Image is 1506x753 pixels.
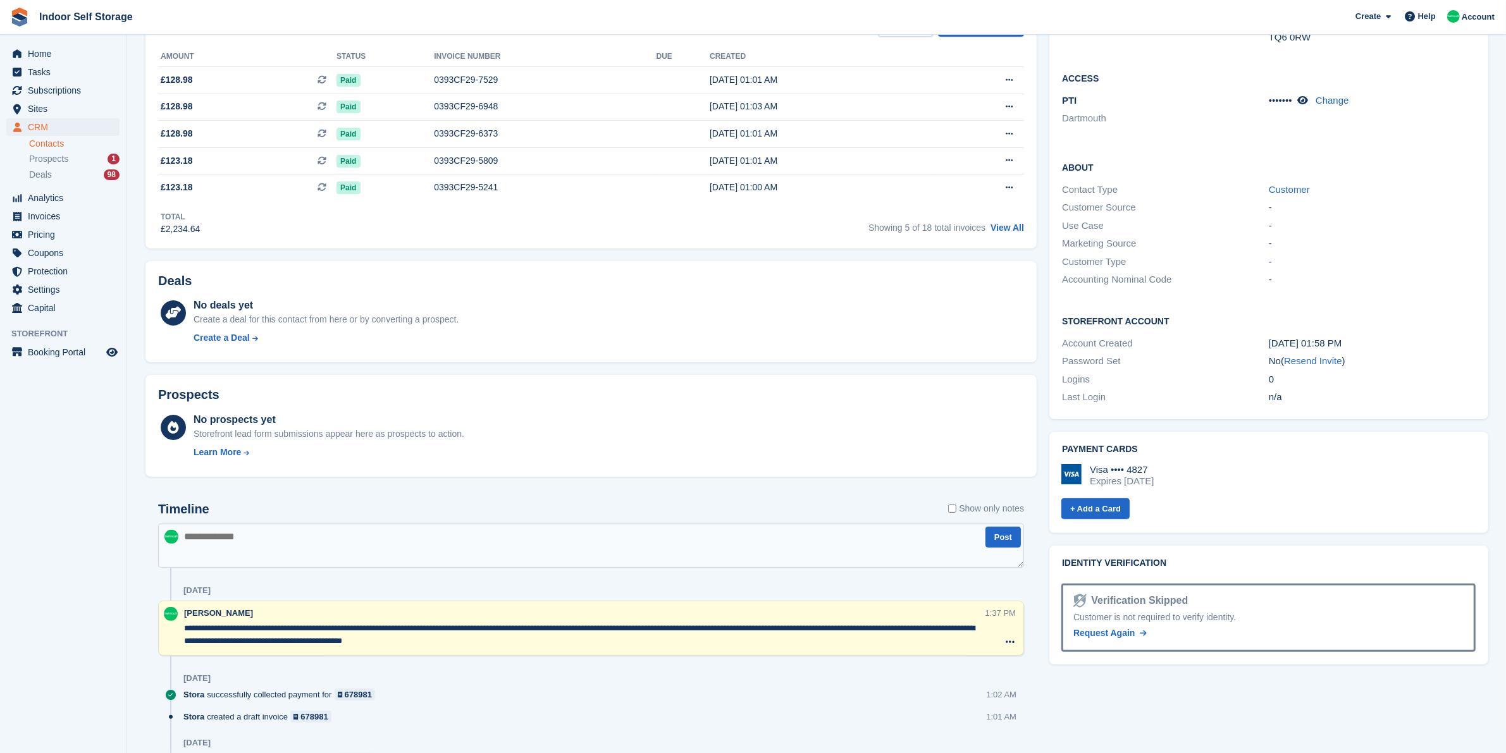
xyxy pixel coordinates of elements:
div: - [1269,219,1476,233]
div: 98 [104,169,120,180]
span: Request Again [1073,628,1135,638]
a: Prospects 1 [29,152,120,166]
span: Sites [28,100,104,118]
h2: Deals [158,274,192,288]
a: menu [6,281,120,298]
span: Coupons [28,244,104,262]
a: menu [6,100,120,118]
div: No prospects yet [194,412,464,427]
th: Created [710,47,935,67]
div: [DATE] [183,738,211,748]
div: Expires [DATE] [1090,475,1154,487]
div: Customer is not required to verify identity. [1073,611,1464,624]
span: Create [1355,10,1381,23]
span: £128.98 [161,100,193,113]
div: Contact Type [1062,183,1269,197]
span: Stora [183,711,204,723]
div: Create a deal for this contact from here or by converting a prospect. [194,313,459,326]
div: [DATE] 01:00 AM [710,181,935,194]
a: Resend Invite [1284,355,1342,366]
div: £2,234.64 [161,223,200,236]
span: Prospects [29,153,68,165]
div: 0393CF29-6948 [434,100,656,113]
div: 0393CF29-7529 [434,73,656,87]
th: Invoice number [434,47,656,67]
th: Status [336,47,434,67]
img: Helen Nicholls [164,607,178,621]
div: 1:02 AM [986,689,1016,701]
span: Protection [28,262,104,280]
div: Logins [1062,372,1269,387]
span: Invoices [28,207,104,225]
label: Show only notes [948,502,1024,515]
a: Deals 98 [29,168,120,181]
div: Total [161,211,200,223]
a: Customer [1269,184,1310,195]
div: 1 [108,154,120,164]
span: Paid [336,128,360,140]
h2: Identity verification [1062,558,1476,568]
span: Pricing [28,226,104,243]
span: Settings [28,281,104,298]
a: Contacts [29,138,120,150]
a: Indoor Self Storage [34,6,138,27]
div: Accounting Nominal Code [1062,272,1269,287]
span: Tasks [28,63,104,81]
h2: Access [1062,71,1476,84]
span: Help [1418,10,1436,23]
span: £123.18 [161,181,193,194]
a: menu [6,82,120,99]
div: 1:01 AM [986,711,1016,723]
div: 0393CF29-5241 [434,181,656,194]
a: menu [6,299,120,317]
div: No deals yet [194,298,459,313]
div: 0393CF29-5809 [434,154,656,168]
div: No [1269,354,1476,369]
div: Verification Skipped [1087,593,1188,608]
span: Capital [28,299,104,317]
div: [DATE] 01:58 PM [1269,336,1476,351]
h2: About [1062,161,1476,173]
div: successfully collected payment for [183,689,381,701]
span: Paid [336,155,360,168]
span: Showing 5 of 18 total invoices [868,223,985,233]
a: menu [6,189,120,207]
span: Analytics [28,189,104,207]
span: [PERSON_NAME] [184,608,253,618]
a: Change [1316,95,1349,106]
div: Account Created [1062,336,1269,351]
div: Use Case [1062,219,1269,233]
a: menu [6,207,120,225]
span: Paid [336,74,360,87]
div: [DATE] 01:03 AM [710,100,935,113]
div: Marketing Source [1062,236,1269,251]
img: Helen Nicholls [1447,10,1460,23]
div: Learn More [194,446,241,459]
span: £128.98 [161,127,193,140]
span: Deals [29,169,52,181]
span: ( ) [1281,355,1345,366]
span: Storefront [11,328,126,340]
a: menu [6,45,120,63]
div: Password Set [1062,354,1269,369]
a: menu [6,118,120,136]
div: [DATE] 01:01 AM [710,73,935,87]
a: menu [6,226,120,243]
a: + Add a Card [1061,498,1130,519]
div: Storefront lead form submissions appear here as prospects to action. [194,427,464,441]
h2: Timeline [158,502,209,517]
a: 678981 [290,711,331,723]
span: Stora [183,689,204,701]
a: Request Again [1073,627,1147,640]
span: Account [1462,11,1495,23]
div: 1:37 PM [985,607,1016,619]
a: menu [6,343,120,361]
div: Create a Deal [194,331,250,345]
th: Amount [158,47,336,67]
span: PTI [1062,95,1077,106]
div: 0393CF29-6373 [434,127,656,140]
li: Dartmouth [1062,111,1269,126]
img: Visa Logo [1061,464,1082,484]
div: Last Login [1062,390,1269,405]
div: Customer Source [1062,200,1269,215]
